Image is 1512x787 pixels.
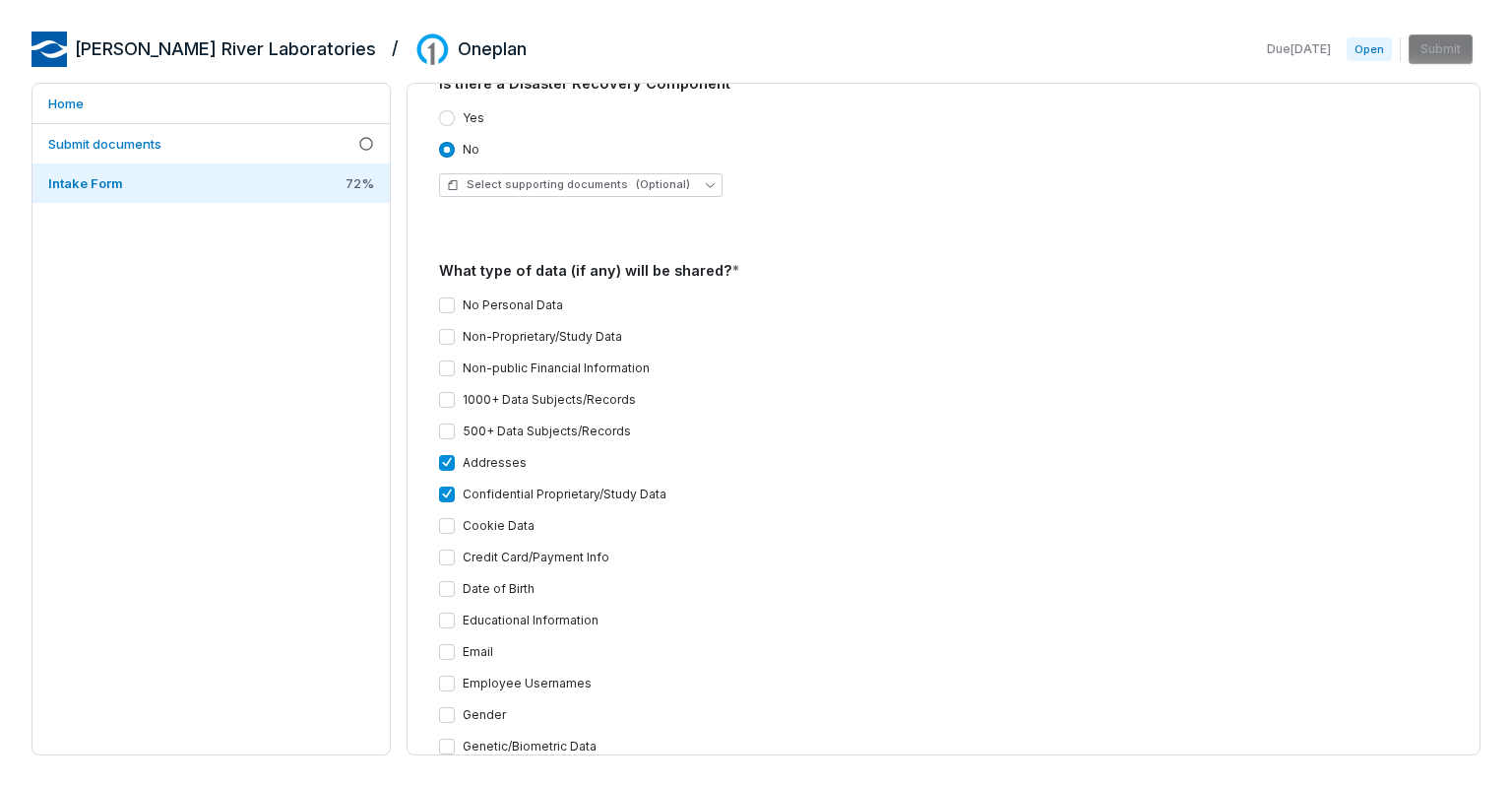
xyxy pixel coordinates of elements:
[463,361,650,376] label: Non-public Financial Information
[463,110,484,126] label: Yes
[463,676,592,691] label: Employee Usernames
[439,260,1448,282] div: What type of data (if any) will be shared?
[48,175,123,191] span: Intake Form
[392,32,399,61] h2: /
[463,329,622,345] label: Non-Proprietary/Study Data
[463,581,535,597] label: Date of Birth
[447,177,690,192] span: Select supporting documents
[439,73,1448,95] div: Is there a Disaster Recovery Component
[463,455,527,471] label: Addresses
[463,644,493,660] label: Email
[463,518,535,534] label: Cookie Data
[463,739,597,754] label: Genetic/Biometric Data
[463,142,479,158] label: No
[75,36,376,62] h2: [PERSON_NAME] River Laboratories
[48,136,161,152] span: Submit documents
[463,297,563,313] label: No Personal Data
[463,487,666,502] label: Confidential Proprietary/Study Data
[463,424,631,439] label: 500+ Data Subjects/Records
[32,84,390,123] a: Home
[1347,37,1392,61] span: Open
[463,550,609,565] label: Credit Card/Payment Info
[32,124,390,164] a: Submit documents
[636,177,690,192] span: (Optional)
[346,174,374,192] span: 72 %
[463,613,598,628] label: Educational Information
[463,392,636,408] label: 1000+ Data Subjects/Records
[458,36,527,62] h2: Oneplan
[32,164,390,203] a: Intake Form72%
[463,707,506,723] label: Gender
[1267,41,1331,57] span: Due [DATE]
